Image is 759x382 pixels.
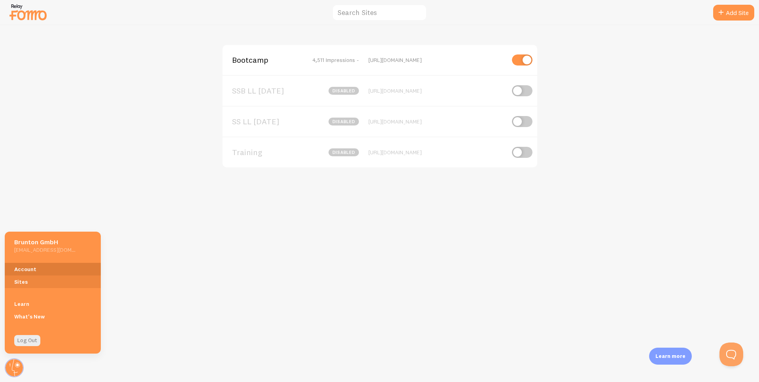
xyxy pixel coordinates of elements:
[14,246,76,253] h5: [EMAIL_ADDRESS][DOMAIN_NAME]
[649,348,692,365] div: Learn more
[368,56,505,64] div: [URL][DOMAIN_NAME]
[329,87,359,95] span: disabled
[368,118,505,125] div: [URL][DOMAIN_NAME]
[232,118,296,125] span: SS LL [DATE]
[329,148,359,156] span: disabled
[5,298,101,310] a: Learn
[655,352,685,360] p: Learn more
[14,238,76,246] h5: Brunton GmbH
[232,149,296,156] span: Training
[368,87,505,94] div: [URL][DOMAIN_NAME]
[312,56,359,64] span: 4,511 Impressions -
[5,275,101,288] a: Sites
[719,343,743,366] iframe: Help Scout Beacon - Open
[368,149,505,156] div: [URL][DOMAIN_NAME]
[232,56,296,64] span: Bootcamp
[232,87,296,94] span: SSB LL [DATE]
[5,263,101,275] a: Account
[329,118,359,125] span: disabled
[5,310,101,323] a: What's New
[8,2,48,22] img: fomo-relay-logo-orange.svg
[14,335,40,346] a: Log Out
